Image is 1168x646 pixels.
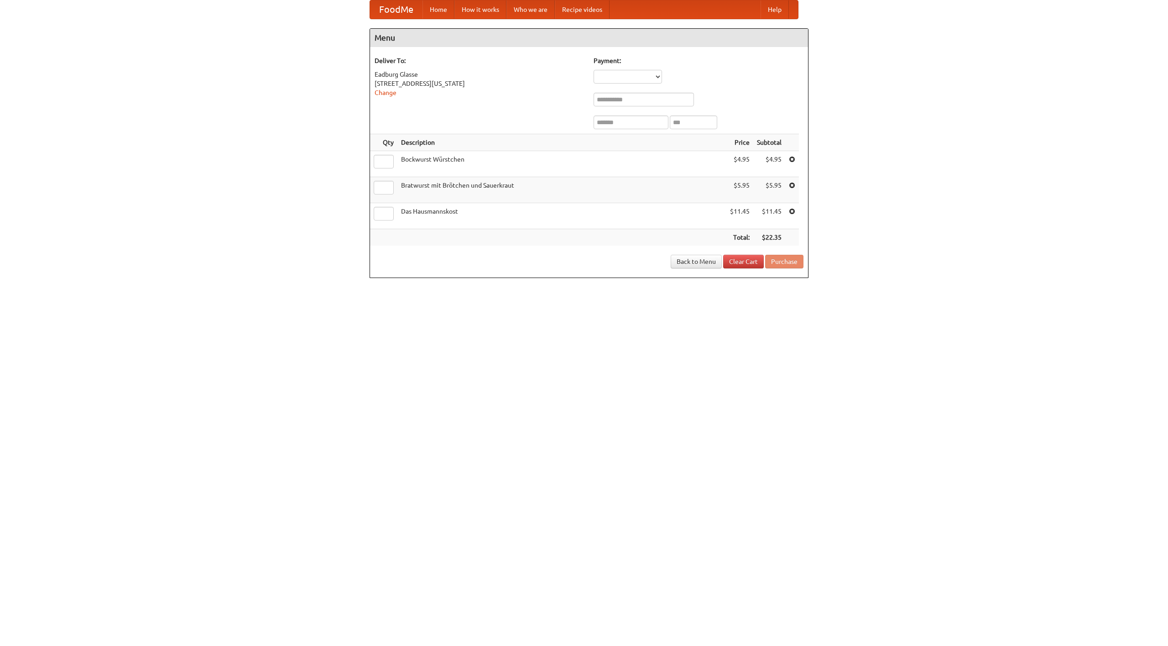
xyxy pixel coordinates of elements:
[726,177,753,203] td: $5.95
[726,151,753,177] td: $4.95
[375,56,584,65] h5: Deliver To:
[397,134,726,151] th: Description
[723,255,764,268] a: Clear Cart
[397,203,726,229] td: Das Hausmannskost
[375,89,396,96] a: Change
[726,229,753,246] th: Total:
[726,203,753,229] td: $11.45
[370,134,397,151] th: Qty
[753,177,785,203] td: $5.95
[753,229,785,246] th: $22.35
[753,151,785,177] td: $4.95
[555,0,610,19] a: Recipe videos
[671,255,722,268] a: Back to Menu
[375,79,584,88] div: [STREET_ADDRESS][US_STATE]
[375,70,584,79] div: Eadburg Glasse
[506,0,555,19] a: Who we are
[422,0,454,19] a: Home
[753,203,785,229] td: $11.45
[370,0,422,19] a: FoodMe
[454,0,506,19] a: How it works
[397,151,726,177] td: Bockwurst Würstchen
[594,56,803,65] h5: Payment:
[761,0,789,19] a: Help
[397,177,726,203] td: Bratwurst mit Brötchen und Sauerkraut
[753,134,785,151] th: Subtotal
[370,29,808,47] h4: Menu
[765,255,803,268] button: Purchase
[726,134,753,151] th: Price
